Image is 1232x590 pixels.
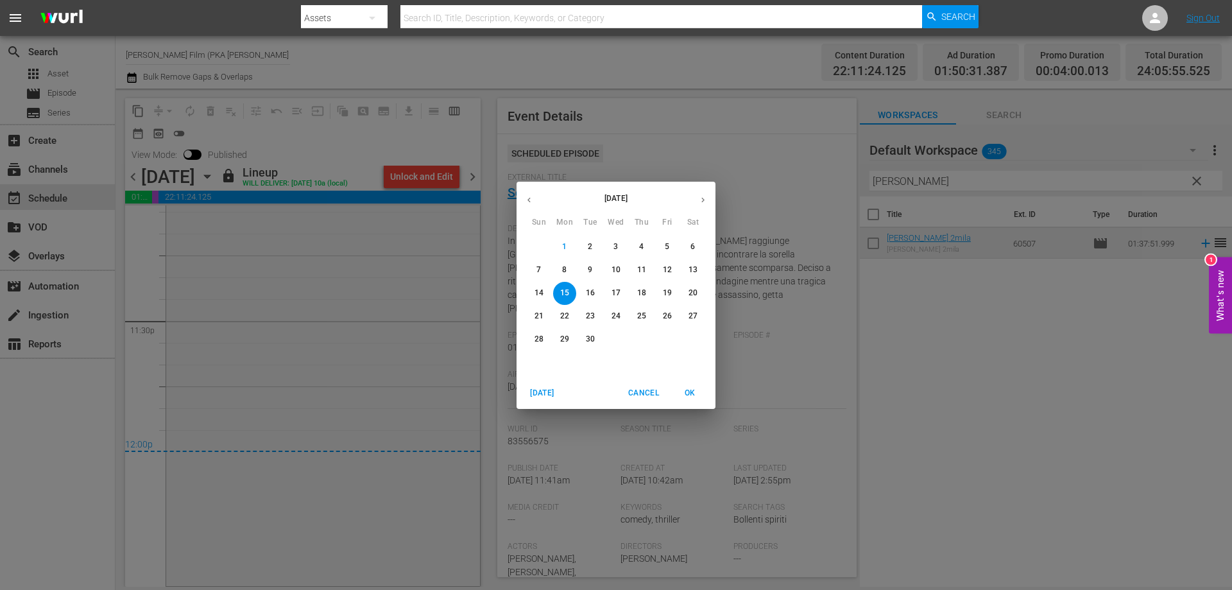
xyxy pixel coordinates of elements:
[604,216,628,229] span: Wed
[656,236,679,259] button: 5
[8,10,23,26] span: menu
[604,305,628,328] button: 24
[562,265,567,275] p: 8
[656,259,679,282] button: 12
[586,311,595,322] p: 23
[656,282,679,305] button: 19
[604,236,628,259] button: 3
[536,265,541,275] p: 7
[639,241,644,252] p: 4
[1206,254,1216,265] div: 1
[562,241,567,252] p: 1
[535,334,543,345] p: 28
[31,3,92,33] img: ans4CAIJ8jUAAAAAAAAAAAAAAAAAAAAAAAAgQb4GAAAAAAAAAAAAAAAAAAAAAAAAJMjXAAAAAAAAAAAAAAAAAAAAAAAAgAT5G...
[1186,13,1220,23] a: Sign Out
[628,386,659,400] span: Cancel
[681,282,705,305] button: 20
[604,259,628,282] button: 10
[623,383,664,404] button: Cancel
[579,259,602,282] button: 9
[527,216,551,229] span: Sun
[674,386,705,400] span: OK
[663,311,672,322] p: 26
[637,265,646,275] p: 11
[681,216,705,229] span: Sat
[941,5,975,28] span: Search
[612,311,620,322] p: 24
[669,383,710,404] button: OK
[579,282,602,305] button: 16
[630,282,653,305] button: 18
[689,265,697,275] p: 13
[588,265,592,275] p: 9
[588,241,592,252] p: 2
[560,288,569,299] p: 15
[553,328,576,351] button: 29
[630,236,653,259] button: 4
[656,305,679,328] button: 26
[579,216,602,229] span: Tue
[586,288,595,299] p: 16
[527,328,551,351] button: 28
[663,288,672,299] p: 19
[579,305,602,328] button: 23
[612,265,620,275] p: 10
[630,259,653,282] button: 11
[527,386,558,400] span: [DATE]
[630,305,653,328] button: 25
[553,282,576,305] button: 15
[681,236,705,259] button: 6
[663,265,672,275] p: 12
[604,282,628,305] button: 17
[637,311,646,322] p: 25
[542,193,690,204] p: [DATE]
[553,259,576,282] button: 8
[689,288,697,299] p: 20
[527,259,551,282] button: 7
[553,216,576,229] span: Mon
[553,305,576,328] button: 22
[630,216,653,229] span: Thu
[560,334,569,345] p: 29
[612,288,620,299] p: 17
[560,311,569,322] p: 22
[522,383,563,404] button: [DATE]
[690,241,695,252] p: 6
[681,305,705,328] button: 27
[656,216,679,229] span: Fri
[553,236,576,259] button: 1
[665,241,669,252] p: 5
[637,288,646,299] p: 18
[535,311,543,322] p: 21
[681,259,705,282] button: 13
[527,282,551,305] button: 14
[689,311,697,322] p: 27
[1209,257,1232,333] button: Open Feedback Widget
[586,334,595,345] p: 30
[579,328,602,351] button: 30
[535,288,543,299] p: 14
[579,236,602,259] button: 2
[527,305,551,328] button: 21
[613,241,618,252] p: 3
